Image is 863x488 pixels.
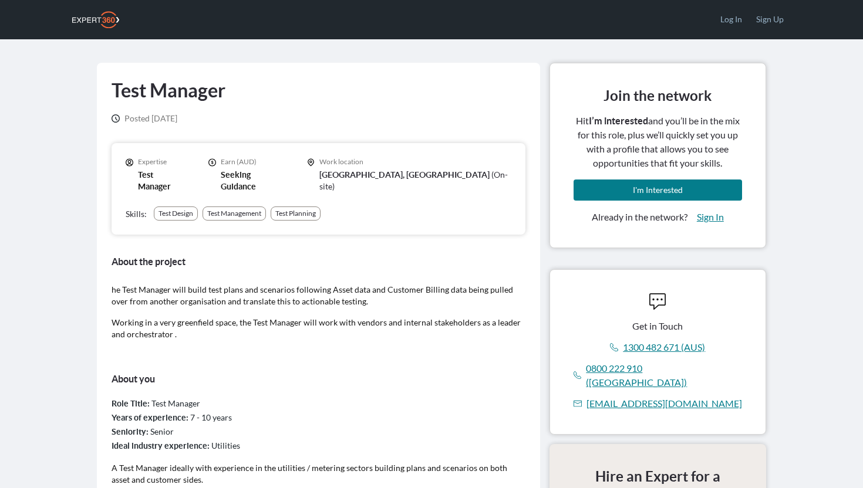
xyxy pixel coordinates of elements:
[112,371,525,387] h3: About you
[574,371,582,379] svg: icon
[632,319,683,333] span: Get in Touch
[112,77,225,103] h1: Test Manager
[112,427,149,436] label: Seniority :
[112,411,525,425] div: 7 - 10 years
[623,340,705,354] a: 1300 482 671 (AUS)
[124,113,177,124] span: [DATE]
[126,158,133,167] svg: icon
[112,425,525,439] div: Senior
[649,293,666,310] svg: icon
[319,157,511,167] p: Work location
[126,209,147,219] span: Skills:
[112,399,150,408] label: Role Title :
[112,396,525,411] div: Test Manager
[604,87,712,104] h3: Join the network
[574,179,742,201] button: I'm Interested
[112,114,120,123] svg: icon
[697,210,724,224] a: Sign In
[275,209,316,218] div: Test Planning
[112,317,525,340] p: Working in a very greenfield space, the Test Manager will work with vendors and internal stakehol...
[221,169,284,192] p: Seeking Guidance
[112,253,525,270] h3: About the project
[586,396,742,411] a: [EMAIL_ADDRESS][DOMAIN_NAME]
[307,158,315,167] svg: icon
[112,439,525,453] div: Utilities
[208,158,216,167] svg: icon
[574,399,582,408] svg: icon
[589,116,648,126] span: I’m interested
[633,185,683,195] span: I'm Interested
[72,11,119,28] img: Expert360
[574,114,742,170] span: Hit and you’ll be in the mix for this role, plus we’ll quickly set you up with a profile that all...
[138,157,185,167] p: Expertise
[138,169,185,192] p: Test Manager
[319,170,490,179] span: [GEOGRAPHIC_DATA], [GEOGRAPHIC_DATA]
[112,462,525,486] p: A Test Manager ideally with experience in the utilities / metering sectors building plans and sce...
[586,361,742,389] a: 0800 222 910 ([GEOGRAPHIC_DATA])
[221,157,284,167] p: Earn (AUD)
[124,113,150,123] span: Posted
[610,343,618,351] svg: icon
[112,413,188,422] label: Years of experience :
[159,209,193,218] div: Test Design
[112,441,210,450] label: Ideal industry experience :
[207,209,261,218] div: Test Management
[112,284,525,307] p: he Test Manager will build test plans and scenarios following Asset data and Customer Billing dat...
[592,210,687,224] span: Already in the network?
